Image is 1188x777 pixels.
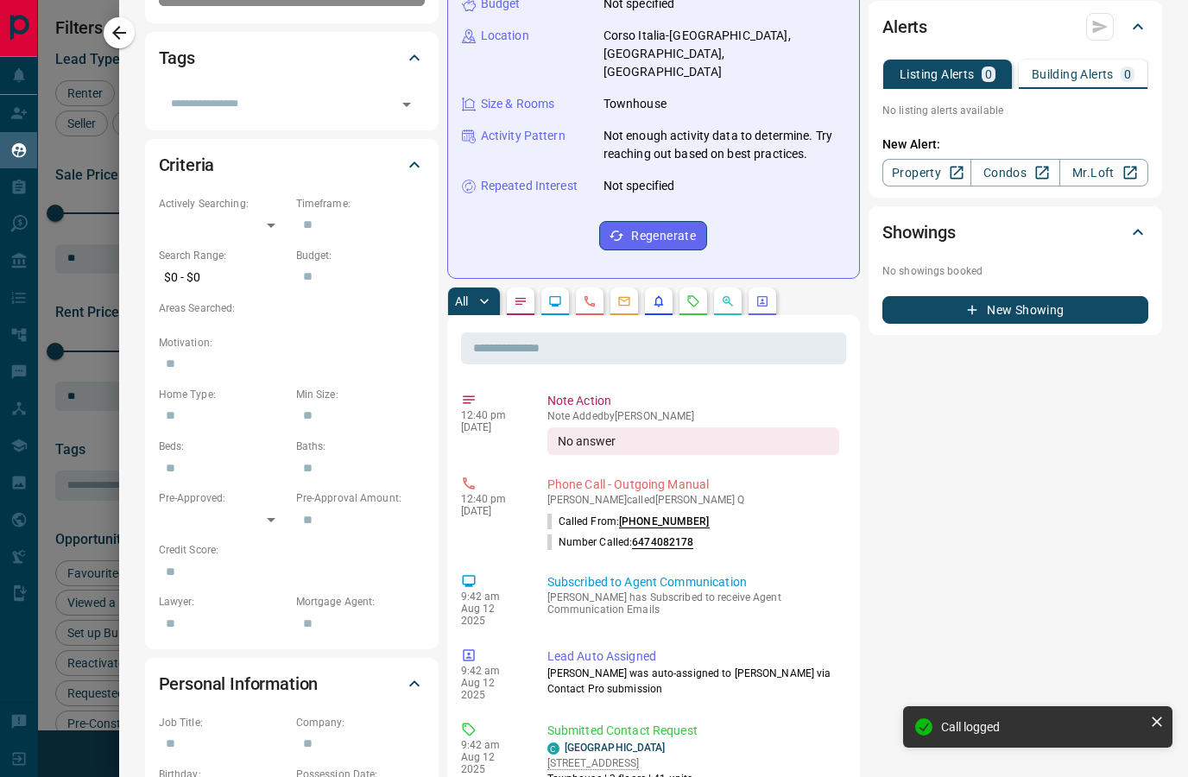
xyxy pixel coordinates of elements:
h2: Criteria [159,151,215,179]
p: 0 [1124,68,1131,80]
a: Mr.Loft [1059,159,1148,186]
p: Not enough activity data to determine. Try reaching out based on best practices. [603,127,845,163]
p: Not specified [603,177,675,195]
p: Listing Alerts [900,68,975,80]
h2: Tags [159,44,195,72]
p: Job Title: [159,715,288,730]
p: Budget: [296,248,425,263]
p: Location [481,27,529,45]
svg: Listing Alerts [652,294,666,308]
p: $0 - $0 [159,263,288,292]
p: Note Action [547,392,839,410]
p: Corso Italia-[GEOGRAPHIC_DATA], [GEOGRAPHIC_DATA], [GEOGRAPHIC_DATA] [603,27,845,81]
p: Company: [296,715,425,730]
div: Showings [882,212,1148,253]
p: No listing alerts available [882,103,1148,118]
p: Note Added by [PERSON_NAME] [547,410,839,422]
button: Regenerate [599,221,707,250]
p: Lead Auto Assigned [547,647,839,666]
p: Credit Score: [159,542,425,558]
p: 9:42 am [461,591,521,603]
svg: Requests [686,294,700,308]
p: Motivation: [159,335,425,351]
p: Home Type: [159,387,288,402]
div: Personal Information [159,663,425,704]
p: Mortgage Agent: [296,594,425,610]
a: [GEOGRAPHIC_DATA] [565,742,666,754]
div: condos.ca [547,742,559,755]
p: [DATE] [461,421,521,433]
p: Number Called: [547,534,694,550]
svg: Lead Browsing Activity [548,294,562,308]
h2: Alerts [882,13,927,41]
p: Pre-Approval Amount: [296,490,425,506]
p: Called From: [547,514,710,529]
p: 12:40 pm [461,493,521,505]
a: Condos [970,159,1059,186]
div: No answer [547,427,839,455]
p: [PERSON_NAME] was auto-assigned to [PERSON_NAME] via Contact Pro submission [547,666,839,697]
a: Property [882,159,971,186]
p: [PERSON_NAME] called [PERSON_NAME] Q [547,494,839,506]
h2: Showings [882,218,956,246]
p: Repeated Interest [481,177,578,195]
p: Phone Call - Outgoing Manual [547,476,839,494]
p: Aug 12 2025 [461,603,521,627]
p: Areas Searched: [159,300,425,316]
div: Alerts [882,6,1148,47]
p: 9:42 am [461,739,521,751]
button: Open [395,92,419,117]
p: Min Size: [296,387,425,402]
p: Size & Rooms [481,95,555,113]
svg: Emails [617,294,631,308]
div: Call logged [941,720,1143,734]
p: Subscribed to Agent Communication [547,573,839,591]
svg: Calls [583,294,597,308]
p: Aug 12 2025 [461,677,521,701]
div: Criteria [159,144,425,186]
p: Actively Searching: [159,196,288,212]
p: Baths: [296,439,425,454]
svg: Agent Actions [755,294,769,308]
p: [PERSON_NAME] has Subscribed to receive Agent Communication Emails [547,591,839,616]
p: No showings booked [882,263,1148,279]
p: Search Range: [159,248,288,263]
svg: Opportunities [721,294,735,308]
p: Beds: [159,439,288,454]
p: New Alert: [882,136,1148,154]
svg: Notes [514,294,528,308]
p: Timeframe: [296,196,425,212]
p: Townhouse [603,95,667,113]
p: Pre-Approved: [159,490,288,506]
div: Tags [159,37,425,79]
p: [DATE] [461,505,521,517]
p: 9:42 am [461,665,521,677]
p: 12:40 pm [461,409,521,421]
p: Lawyer: [159,594,288,610]
p: Activity Pattern [481,127,566,145]
p: Building Alerts [1032,68,1114,80]
button: New Showing [882,296,1148,324]
p: Aug 12 2025 [461,751,521,775]
p: Submitted Contact Request [547,722,839,740]
h2: Personal Information [159,670,319,698]
p: All [455,295,469,307]
p: 0 [985,68,992,80]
